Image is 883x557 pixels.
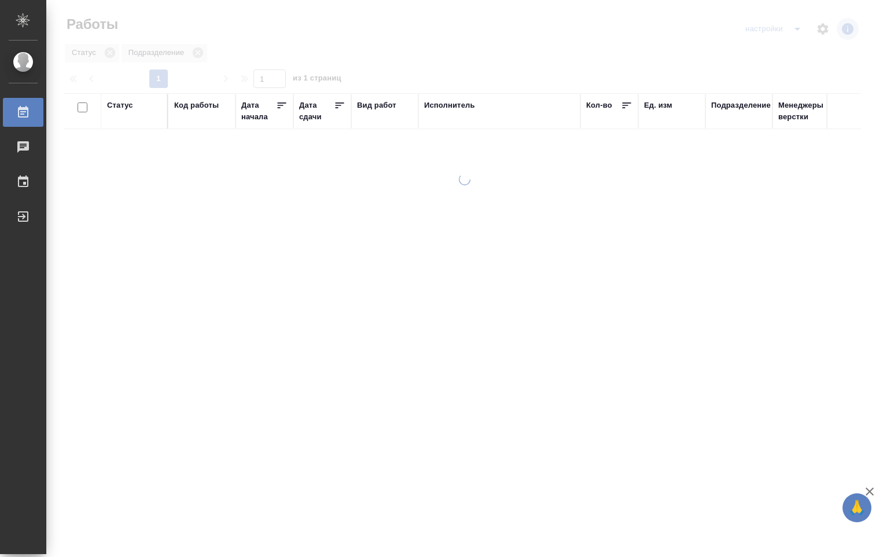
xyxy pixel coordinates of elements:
div: Кол-во [586,100,612,111]
button: 🙏 [842,493,871,522]
div: Ед. изм [644,100,672,111]
div: Исполнитель [424,100,475,111]
span: 🙏 [847,496,867,520]
div: Менеджеры верстки [778,100,834,123]
div: Подразделение [711,100,771,111]
div: Код работы [174,100,219,111]
div: Статус [107,100,133,111]
div: Дата сдачи [299,100,334,123]
div: Дата начала [241,100,276,123]
div: Вид работ [357,100,396,111]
